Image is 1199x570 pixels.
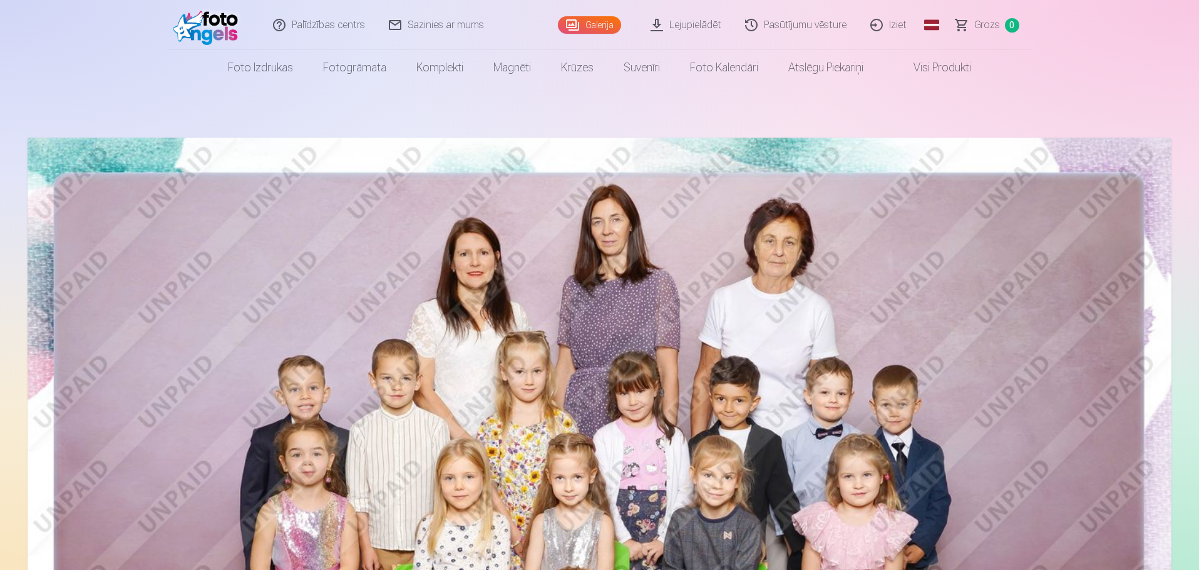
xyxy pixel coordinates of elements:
a: Visi produkti [878,50,986,85]
a: Galerija [558,16,621,34]
a: Atslēgu piekariņi [773,50,878,85]
a: Magnēti [478,50,546,85]
a: Foto kalendāri [675,50,773,85]
a: Suvenīri [609,50,675,85]
span: Grozs [974,18,1000,33]
span: 0 [1005,18,1019,33]
a: Krūzes [546,50,609,85]
a: Komplekti [401,50,478,85]
a: Fotogrāmata [308,50,401,85]
a: Foto izdrukas [213,50,308,85]
img: /fa1 [173,5,245,45]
